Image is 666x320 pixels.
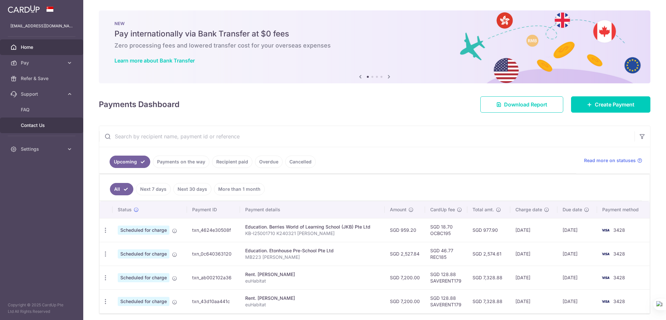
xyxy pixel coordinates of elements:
[245,278,380,284] p: euHabitat
[613,251,625,257] span: 3428
[21,146,64,152] span: Settings
[118,206,132,213] span: Status
[584,157,642,164] a: Read more on statuses
[599,250,612,258] img: Bank Card
[21,106,64,113] span: FAQ
[510,289,557,313] td: [DATE]
[385,242,425,266] td: SGD 2,527.84
[473,206,494,213] span: Total amt.
[563,206,582,213] span: Due date
[515,206,542,213] span: Charge date
[10,23,73,29] p: [EMAIL_ADDRESS][DOMAIN_NAME]
[21,60,64,66] span: Pay
[385,289,425,313] td: SGD 7,200.00
[385,218,425,242] td: SGD 959.20
[467,289,510,313] td: SGD 7,328.88
[599,274,612,282] img: Bank Card
[99,10,650,83] img: Bank transfer banner
[110,183,133,195] a: All
[597,201,650,218] th: Payment method
[21,75,64,82] span: Refer & Save
[173,183,211,195] a: Next 30 days
[21,122,64,129] span: Contact Us
[425,242,467,266] td: SGD 46.77 REC185
[118,226,169,235] span: Scheduled for charge
[425,218,467,242] td: SGD 18.70 OCBC195
[214,183,265,195] a: More than 1 month
[467,242,510,266] td: SGD 2,574.61
[613,227,625,233] span: 3428
[584,157,636,164] span: Read more on statuses
[136,183,171,195] a: Next 7 days
[153,156,209,168] a: Payments on the way
[110,156,150,168] a: Upcoming
[187,289,240,313] td: txn_43d10aa441c
[425,289,467,313] td: SGD 128.88 SAVERENT179
[285,156,316,168] a: Cancelled
[425,266,467,289] td: SGD 128.88 SAVERENT179
[99,99,180,110] h4: Payments Dashboard
[245,295,380,301] div: Rent. [PERSON_NAME]
[571,96,650,113] a: Create Payment
[613,299,625,304] span: 3428
[557,218,597,242] td: [DATE]
[245,224,380,230] div: Education. Berries World of Learning School (JKB) Pte Ltd
[245,271,380,278] div: Rent. [PERSON_NAME]
[480,96,563,113] a: Download Report
[557,289,597,313] td: [DATE]
[187,266,240,289] td: txn_ab002102a36
[114,57,195,64] a: Learn more about Bank Transfer
[245,301,380,308] p: euHabitat
[245,254,380,260] p: MB223 [PERSON_NAME]
[187,218,240,242] td: txn_4624e30508f
[430,206,455,213] span: CardUp fee
[390,206,406,213] span: Amount
[212,156,252,168] a: Recipient paid
[595,101,634,108] span: Create Payment
[118,297,169,306] span: Scheduled for charge
[510,242,557,266] td: [DATE]
[467,218,510,242] td: SGD 977.90
[467,266,510,289] td: SGD 7,328.88
[245,247,380,254] div: Education. Etonhouse Pre-School Pte Ltd
[385,266,425,289] td: SGD 7,200.00
[504,101,547,108] span: Download Report
[118,273,169,282] span: Scheduled for charge
[613,275,625,280] span: 3428
[21,44,64,50] span: Home
[557,242,597,266] td: [DATE]
[99,126,634,147] input: Search by recipient name, payment id or reference
[114,21,635,26] p: NEW
[187,242,240,266] td: txn_0c640363120
[557,266,597,289] td: [DATE]
[187,201,240,218] th: Payment ID
[240,201,385,218] th: Payment details
[255,156,283,168] a: Overdue
[8,5,40,13] img: CardUp
[118,249,169,258] span: Scheduled for charge
[599,298,612,305] img: Bank Card
[114,42,635,49] h6: Zero processing fees and lowered transfer cost for your overseas expenses
[510,266,557,289] td: [DATE]
[510,218,557,242] td: [DATE]
[599,226,612,234] img: Bank Card
[21,91,64,97] span: Support
[114,29,635,39] h5: Pay internationally via Bank Transfer at $0 fees
[245,230,380,237] p: KB-I25001710 K240321 [PERSON_NAME]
